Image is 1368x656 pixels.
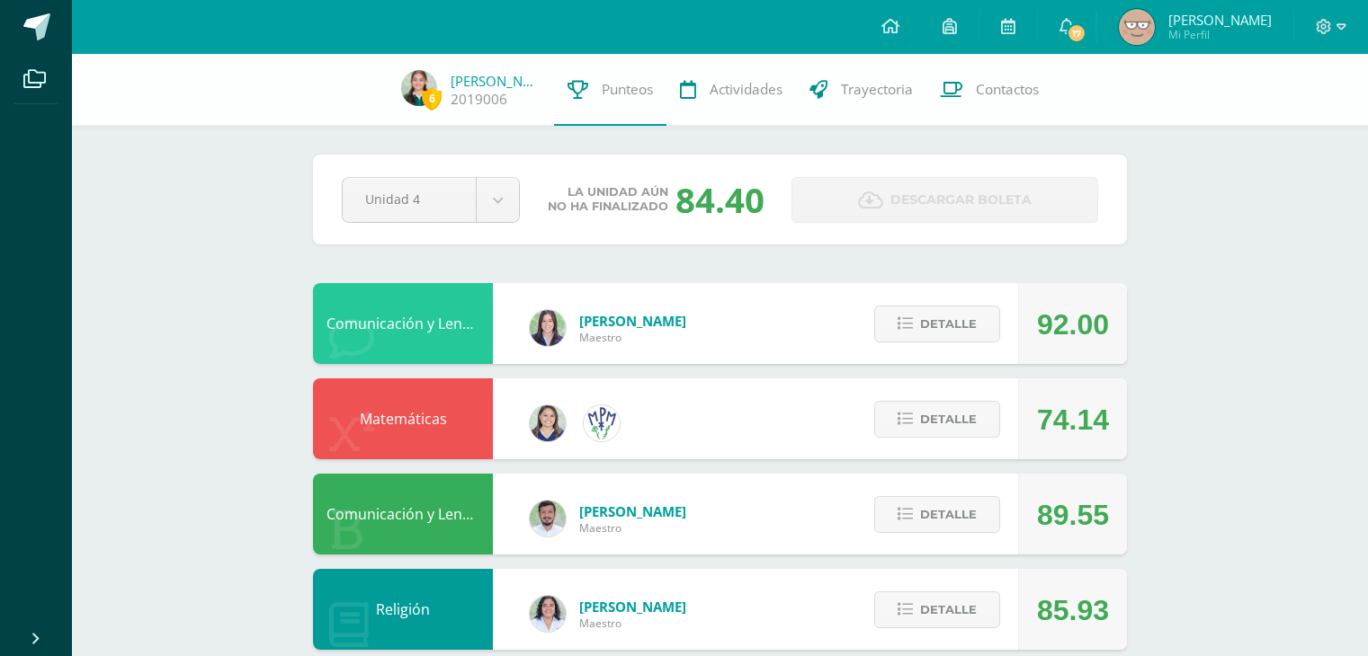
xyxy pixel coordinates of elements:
span: Unidad 4 [365,178,453,220]
div: 89.55 [1037,474,1109,555]
span: Contactos [976,80,1039,99]
img: 7cbc6767b44a1c2de487bb2f22e867fa.png [530,501,566,536]
span: Detalle [920,403,977,436]
a: Punteos [554,54,666,126]
span: Descargar boleta [890,178,1032,222]
img: 65a3a5dd77a80885499beb3d7782c992.png [530,310,566,346]
a: Trayectoria [796,54,926,126]
a: Actividades [666,54,796,126]
span: Detalle [920,498,977,531]
span: Maestro [579,520,686,536]
span: La unidad aún no ha finalizado [548,185,668,214]
a: [PERSON_NAME] [451,72,541,90]
a: Contactos [926,54,1052,126]
div: 74.14 [1037,379,1109,460]
img: f2f4fa7ed56382fd859678da7439b083.png [530,405,566,441]
div: 92.00 [1037,284,1109,365]
img: dbc172d0d5245e19fd3cda173a5679fd.png [401,70,437,106]
div: Matemáticas [313,378,493,459]
button: Detalle [874,306,1000,342]
button: Detalle [874,591,1000,628]
span: Maestro [579,616,686,631]
div: Comunicación y Lenguaje L1 [313,474,493,554]
span: Actividades [710,80,782,99]
div: Comunicación y Lenguaje L3 Inglés [313,283,493,364]
div: 84.40 [675,176,764,223]
span: 6 [422,87,442,110]
button: Detalle [874,401,1000,438]
span: Trayectoria [841,80,913,99]
span: Mi Perfil [1168,27,1272,42]
div: Religión [313,569,493,650]
a: Unidad 4 [343,178,519,222]
a: 2019006 [451,90,507,109]
span: Detalle [920,593,977,626]
div: 85.93 [1037,570,1109,651]
img: 4f43bccf0704c9da28a19d12a3054865.png [1119,9,1155,45]
span: [PERSON_NAME] [1168,11,1272,29]
button: Detalle [874,496,1000,533]
span: Maestro [579,330,686,345]
span: [PERSON_NAME] [579,502,686,520]
img: 5833435b0e0c398ee4b261d46f102b9b.png [530,596,566,632]
span: [PERSON_NAME] [579,312,686,330]
span: 17 [1067,23,1086,43]
span: Punteos [602,80,653,99]
span: [PERSON_NAME] [579,598,686,616]
img: 9ffd6efed42d18d7983839553fcb178d.png [584,405,620,441]
span: Detalle [920,307,977,341]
